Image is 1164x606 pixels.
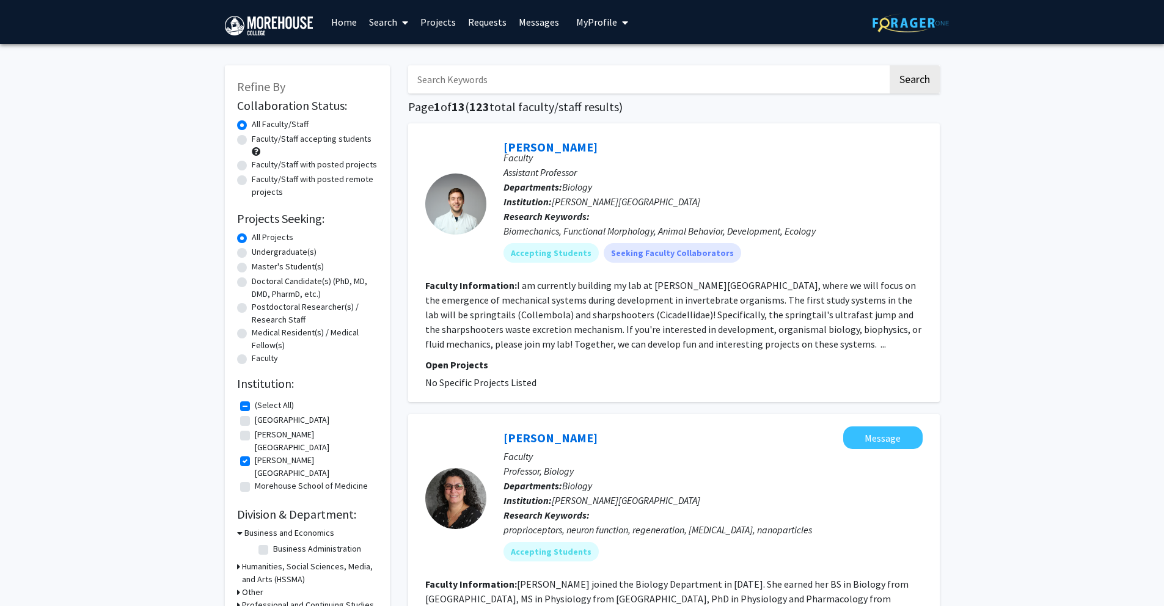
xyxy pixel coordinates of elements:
[425,376,536,389] span: No Specific Projects Listed
[252,352,278,365] label: Faculty
[255,454,375,480] label: [PERSON_NAME][GEOGRAPHIC_DATA]
[503,480,562,492] b: Departments:
[873,13,949,32] img: ForagerOne Logo
[503,449,923,464] p: Faculty
[237,376,378,391] h2: Institution:
[503,464,923,478] p: Professor, Biology
[237,211,378,226] h2: Projects Seeking:
[552,195,700,208] span: [PERSON_NAME][GEOGRAPHIC_DATA]
[237,79,285,94] span: Refine By
[255,480,368,492] label: Morehouse School of Medicine
[273,542,361,555] label: Business Administration
[503,224,923,238] div: Biomechanics, Functional Morphology, Animal Behavior, Development, Ecology
[562,181,592,193] span: Biology
[252,301,378,326] label: Postdoctoral Researcher(s) / Research Staff
[242,560,378,586] h3: Humanities, Social Sciences, Media, and Arts (HSSMA)
[252,260,324,273] label: Master's Student(s)
[252,173,378,199] label: Faculty/Staff with posted remote projects
[576,16,617,28] span: My Profile
[363,1,414,43] a: Search
[325,1,363,43] a: Home
[604,243,741,263] mat-chip: Seeking Faculty Collaborators
[452,99,465,114] span: 13
[252,231,293,244] label: All Projects
[503,210,590,222] b: Research Keywords:
[242,586,263,599] h3: Other
[462,1,513,43] a: Requests
[9,551,52,597] iframe: Chat
[255,414,329,426] label: [GEOGRAPHIC_DATA]
[408,100,940,114] h1: Page of ( total faculty/staff results)
[503,494,552,506] b: Institution:
[414,1,462,43] a: Projects
[503,243,599,263] mat-chip: Accepting Students
[252,118,309,131] label: All Faculty/Staff
[434,99,441,114] span: 1
[237,507,378,522] h2: Division & Department:
[552,494,700,506] span: [PERSON_NAME][GEOGRAPHIC_DATA]
[890,65,940,93] button: Search
[503,195,552,208] b: Institution:
[503,522,923,537] div: proprioceptors, neuron function, regeneration, [MEDICAL_DATA], nanoparticles
[252,246,317,258] label: Undergraduate(s)
[469,99,489,114] span: 123
[237,98,378,113] h2: Collaboration Status:
[503,181,562,193] b: Departments:
[503,165,923,180] p: Assistant Professor
[425,578,517,590] b: Faculty Information:
[503,542,599,561] mat-chip: Accepting Students
[252,326,378,352] label: Medical Resident(s) / Medical Fellow(s)
[843,426,923,449] button: Message Valerie Haftel
[225,16,313,35] img: Morehouse College Logo
[252,133,372,145] label: Faculty/Staff accepting students
[503,139,598,155] a: [PERSON_NAME]
[503,509,590,521] b: Research Keywords:
[255,399,294,412] label: (Select All)
[425,279,517,291] b: Faculty Information:
[244,527,334,539] h3: Business and Economics
[503,150,923,165] p: Faculty
[562,480,592,492] span: Biology
[252,158,377,171] label: Faculty/Staff with posted projects
[255,428,375,454] label: [PERSON_NAME][GEOGRAPHIC_DATA]
[425,357,923,372] p: Open Projects
[513,1,565,43] a: Messages
[425,279,921,350] fg-read-more: I am currently building my lab at [PERSON_NAME][GEOGRAPHIC_DATA], where we will focus on the emer...
[408,65,888,93] input: Search Keywords
[503,430,598,445] a: [PERSON_NAME]
[252,275,378,301] label: Doctoral Candidate(s) (PhD, MD, DMD, PharmD, etc.)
